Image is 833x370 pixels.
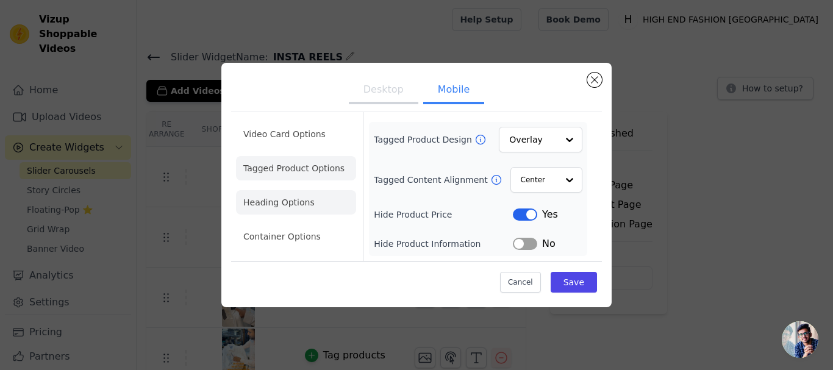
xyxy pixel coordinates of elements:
button: Desktop [349,77,418,104]
div: Open chat [782,321,818,358]
li: Heading Options [236,190,356,215]
span: Yes [542,207,558,222]
li: Video Card Options [236,122,356,146]
li: Container Options [236,224,356,249]
label: Hide Product Price [374,208,513,221]
button: Save [551,272,597,293]
label: Tagged Content Alignment [374,174,490,186]
span: No [542,237,556,251]
label: Tagged Product Design [374,133,474,146]
li: Tagged Product Options [236,156,356,180]
button: Cancel [500,272,541,293]
button: Mobile [423,77,484,104]
label: Hide Product Information [374,238,513,250]
button: Close modal [587,73,602,87]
